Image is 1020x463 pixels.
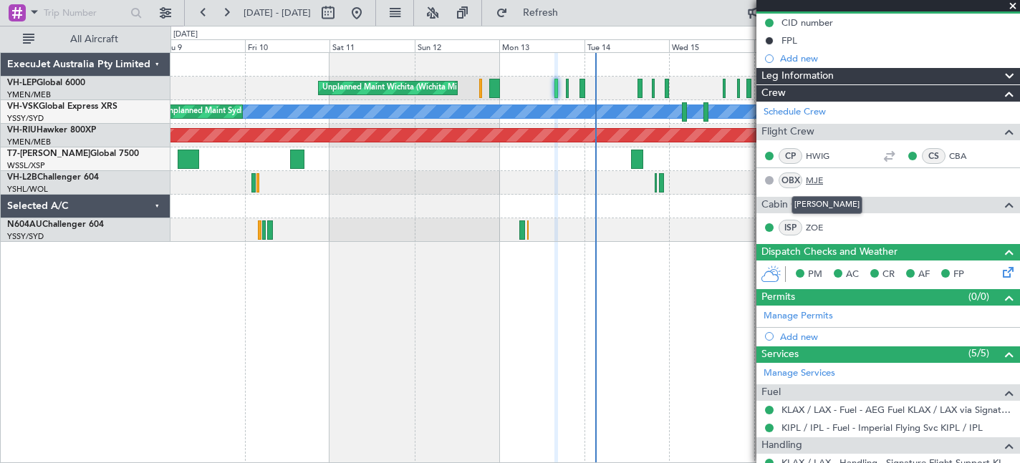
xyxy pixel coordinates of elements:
[7,150,139,158] a: T7-[PERSON_NAME]Global 7500
[806,174,838,187] a: MJE
[781,421,983,434] a: KIPL / IPL - Fuel - Imperial Flying Svc KIPL / IPL
[792,196,862,214] div: [PERSON_NAME]
[968,289,989,304] span: (0/0)
[7,173,37,182] span: VH-L2B
[780,331,1013,343] div: Add new
[918,268,930,282] span: AF
[779,172,802,188] div: OBX
[7,160,45,171] a: WSSL/XSP
[764,309,833,323] a: Manage Permits
[7,89,51,100] a: YMEN/MEB
[7,126,37,135] span: VH-RIU
[780,52,1013,64] div: Add new
[761,85,786,102] span: Crew
[764,366,835,381] a: Manage Services
[761,346,799,363] span: Services
[37,34,151,44] span: All Aircraft
[882,268,895,282] span: CR
[7,126,96,135] a: VH-RIUHawker 800XP
[16,28,155,51] button: All Aircraft
[245,39,330,52] div: Fri 10
[7,150,90,158] span: T7-[PERSON_NAME]
[44,2,126,24] input: Trip Number
[7,79,85,87] a: VH-LEPGlobal 6000
[781,34,797,47] div: FPL
[7,102,117,111] a: VH-VSKGlobal Express XRS
[781,404,1013,416] a: KLAX / LAX - Fuel - AEG Fuel KLAX / LAX via Signature Flight Support (EJ Asia Only)
[779,148,802,164] div: CP
[953,268,964,282] span: FP
[244,6,311,19] span: [DATE] - [DATE]
[329,39,415,52] div: Sat 11
[761,289,795,306] span: Permits
[669,39,754,52] div: Wed 15
[7,137,51,147] a: YMEN/MEB
[7,113,44,124] a: YSSY/SYD
[781,16,833,29] div: CID number
[160,39,245,52] div: Thu 9
[489,1,575,24] button: Refresh
[922,148,946,164] div: CS
[7,220,104,229] a: N604AUChallenger 604
[761,68,834,84] span: Leg Information
[7,220,42,229] span: N604AU
[173,29,198,41] div: [DATE]
[806,150,838,162] a: HWIG
[7,102,39,111] span: VH-VSK
[761,197,815,213] span: Cabin Crew
[761,384,781,401] span: Fuel
[764,105,826,120] a: Schedule Crew
[806,221,838,234] a: ZOE
[846,268,859,282] span: AC
[584,39,670,52] div: Tue 14
[761,437,802,454] span: Handling
[808,268,822,282] span: PM
[761,244,898,260] span: Dispatch Checks and Weather
[968,346,989,361] span: (5/5)
[322,77,500,99] div: Unplanned Maint Wichita (Wichita Mid-continent)
[7,79,37,87] span: VH-LEP
[754,39,839,52] div: Thu 16
[7,173,99,182] a: VH-L2BChallenger 604
[779,220,802,235] div: ISP
[949,150,981,162] a: CBA
[761,124,814,140] span: Flight Crew
[415,39,500,52] div: Sun 12
[7,231,44,242] a: YSSY/SYD
[7,184,48,195] a: YSHL/WOL
[511,8,571,18] span: Refresh
[499,39,584,52] div: Mon 13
